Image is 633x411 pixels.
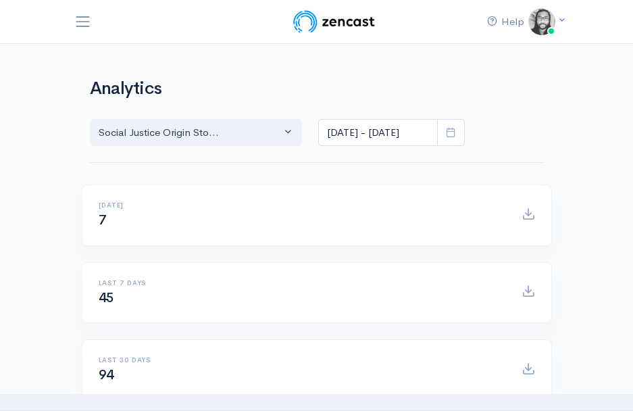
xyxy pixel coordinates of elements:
button: Social Justice Origin Sto... [90,119,302,147]
h1: Analytics [90,79,544,99]
a: Help [476,9,535,35]
img: ZenCast Logo [291,8,377,35]
h6: [DATE] [99,201,505,209]
span: 45 [99,289,114,306]
h6: Last 30 days [99,356,505,364]
img: ... [528,8,555,35]
div: Social Justice Origin Sto... [99,125,281,141]
button: Toggle navigation [74,9,93,34]
span: 94 [99,366,114,383]
input: analytics date range selector [318,119,438,147]
span: 7 [99,212,107,228]
h6: Last 7 days [99,279,505,287]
